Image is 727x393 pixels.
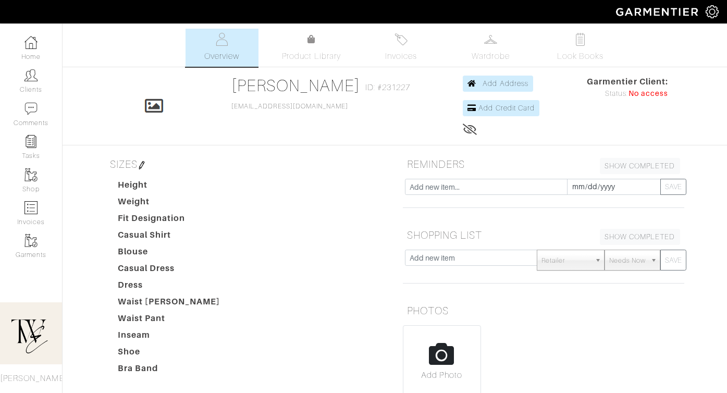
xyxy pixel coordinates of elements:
a: [EMAIL_ADDRESS][DOMAIN_NAME] [231,103,348,110]
button: SAVE [660,179,686,195]
img: wardrobe-487a4870c1b7c33e795ec22d11cfc2ed9d08956e64fb3008fe2437562e282088.svg [484,33,497,46]
dt: Casual Shirt [110,229,229,245]
dt: Inseam [110,329,229,346]
h5: REMINDERS [403,154,684,175]
input: Add new item [405,250,538,266]
a: SHOW COMPLETED [600,158,680,174]
h5: SHOPPING LIST [403,225,684,245]
span: Add Address [483,79,528,88]
img: reminder-icon-8004d30b9f0a5d33ae49ab947aed9ed385cf756f9e5892f1edd6e32f2345188e.png [24,135,38,148]
dt: Fit Designation [110,212,229,229]
span: ID: #231227 [365,81,411,94]
img: orders-27d20c2124de7fd6de4e0e44c1d41de31381a507db9b33961299e4e07d508b8c.svg [395,33,408,46]
a: [PERSON_NAME] [231,76,360,95]
img: pen-cf24a1663064a2ec1b9c1bd2387e9de7a2fa800b781884d57f21acf72779bad2.png [138,161,146,169]
dt: Height [110,179,229,195]
button: SAVE [660,250,686,271]
h5: SIZES [106,154,387,175]
img: garmentier-logo-header-white-b43fb05a5012e4ada735d5af1a66efaba907eab6374d6393d1fbf88cb4ef424d.png [611,3,706,21]
dt: Weight [110,195,229,212]
dt: Blouse [110,245,229,262]
a: Wardrobe [454,29,527,67]
a: Look Books [544,29,617,67]
span: Overview [204,50,239,63]
img: garments-icon-b7da505a4dc4fd61783c78ac3ca0ef83fa9d6f193b1c9dc38574b1d14d53ca28.png [24,234,38,247]
span: Garmentier Client: [587,76,668,88]
dt: Bra Band [110,362,229,379]
img: gear-icon-white-bd11855cb880d31180b6d7d6211b90ccbf57a29d726f0c71d8c61bd08dd39cc2.png [706,5,719,18]
a: Invoices [365,29,438,67]
h5: PHOTOS [403,300,684,321]
a: Product Library [275,33,348,63]
span: Retailer [541,250,590,271]
span: Add Credit Card [478,104,535,112]
img: todo-9ac3debb85659649dc8f770b8b6100bb5dab4b48dedcbae339e5042a72dfd3cc.svg [574,33,587,46]
dt: Waist Pant [110,312,229,329]
span: Product Library [282,50,341,63]
span: No access [629,88,668,100]
img: orders-icon-0abe47150d42831381b5fb84f609e132dff9fe21cb692f30cb5eec754e2cba89.png [24,201,38,214]
span: Wardrobe [472,50,509,63]
a: Add Address [463,76,533,92]
dt: Waist [PERSON_NAME] [110,296,229,312]
dt: Shoe [110,346,229,362]
img: clients-icon-6bae9207a08558b7cb47a8932f037763ab4055f8c8b6bfacd5dc20c3e0201464.png [24,69,38,82]
img: dashboard-icon-dbcd8f5a0b271acd01030246c82b418ddd0df26cd7fceb0bd07c9910d44c42f6.png [24,36,38,49]
span: Look Books [557,50,603,63]
span: Needs Now [609,250,646,271]
span: Invoices [385,50,417,63]
img: comment-icon-a0a6a9ef722e966f86d9cbdc48e553b5cf19dbc54f86b18d962a5391bc8f6eb6.png [24,102,38,115]
dt: Casual Dress [110,262,229,279]
input: Add new item... [405,179,568,195]
img: basicinfo-40fd8af6dae0f16599ec9e87c0ef1c0a1fdea2edbe929e3d69a839185d80c458.svg [215,33,228,46]
a: Overview [186,29,258,67]
dt: Dress [110,279,229,296]
img: garments-icon-b7da505a4dc4fd61783c78ac3ca0ef83fa9d6f193b1c9dc38574b1d14d53ca28.png [24,168,38,181]
a: Add Credit Card [463,100,539,116]
div: Status: [587,88,668,100]
a: SHOW COMPLETED [600,229,680,245]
